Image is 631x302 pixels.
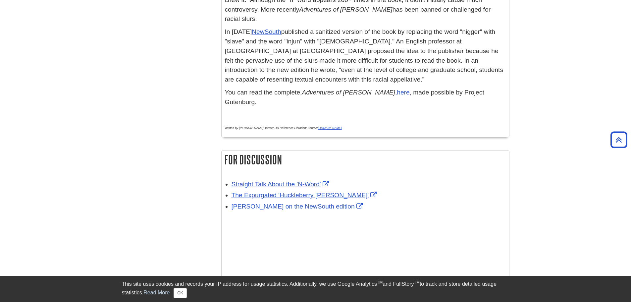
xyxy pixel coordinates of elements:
[397,89,409,96] a: here
[222,151,509,168] h2: For Discussion
[232,192,379,199] a: Link opens in new window
[143,290,170,295] a: Read More
[174,288,186,298] button: Close
[252,28,281,35] a: NewSouth
[608,135,629,144] a: Back to Top
[225,126,342,130] em: Written by [PERSON_NAME], former DU Reference Librarian; Source:
[225,88,506,107] p: You can read the complete, , , made possible by Project Gutenburg.
[318,126,342,130] a: [DOMAIN_NAME]
[299,6,393,13] em: Adventures of [PERSON_NAME]
[414,280,420,285] sup: TM
[232,203,364,210] a: Link opens in new window
[225,27,506,85] p: In [DATE] published a sanitized version of the book by replacing the word "nigger" with "slave" a...
[232,181,331,188] a: Link opens in new window
[377,280,383,285] sup: TM
[302,89,395,96] em: Adventures of [PERSON_NAME]
[122,280,509,298] div: This site uses cookies and records your IP address for usage statistics. Additionally, we use Goo...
